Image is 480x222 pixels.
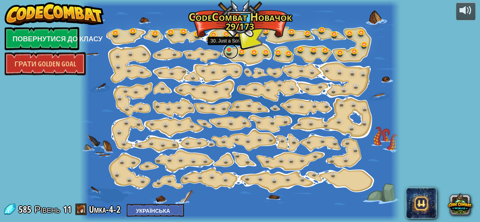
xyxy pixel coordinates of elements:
[19,203,34,215] span: 585
[5,52,86,75] a: Грати Golden Goal
[456,2,475,20] button: Налаштувати гучність
[89,203,123,215] a: Umka-4-2
[5,27,79,50] a: Повернутися до класу
[34,203,60,216] span: Рівень
[5,2,104,25] img: CodeCombat - Learn how to code by playing a game
[63,203,71,215] span: 11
